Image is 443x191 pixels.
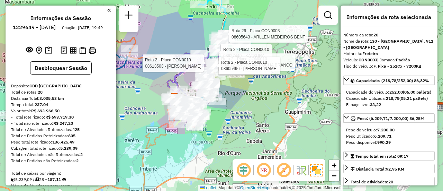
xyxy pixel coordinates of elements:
[11,139,111,145] div: Peso total roteirizado:
[343,164,435,173] a: Distância Total:92,95 KM
[25,45,34,56] button: Exibir sessão original
[76,158,79,163] strong: 2
[343,86,435,111] div: Capacidade: (218,78/252,00) 86,82%
[11,176,111,183] div: 5.239,09 / 28 =
[60,146,78,151] strong: 5.239,09
[343,124,435,148] div: Peso: (6.209,71/7.200,00) 86,25%
[198,185,343,191] div: Map data © contributors,© 2025 TomTom, Microsoft
[356,78,429,83] span: Capacidade: (218,78/252,00) 86,82%
[389,89,403,95] strong: 252,00
[35,102,48,107] strong: 237:04
[377,57,410,62] span: | Jornada:
[11,102,111,108] div: Tempo total:
[170,93,179,102] img: CDD Petropolis
[346,139,432,146] div: Peso disponível:
[343,38,435,51] div: Nome da rota:
[217,185,218,190] span: |
[332,161,336,170] span: +
[343,38,433,50] strong: 130 - [GEOGRAPHIC_DATA], 911 - [GEOGRAPHIC_DATA]
[296,165,307,176] img: Fluxo de ruas
[72,127,80,132] strong: 425
[343,57,435,63] div: Veículo:
[275,162,292,179] span: Exibir rótulo
[332,171,336,180] span: −
[198,96,207,105] img: 520 UDC Light Petropolis Centro
[200,185,216,190] a: Leaflet
[329,160,339,171] a: Zoom in
[343,151,435,160] a: Tempo total em rota: 09:17
[34,45,44,56] button: Centralizar mapa no depósito ou ponto de apoio
[59,45,69,56] button: Logs desbloquear sessão
[351,179,393,184] span: Total de atividades:
[31,108,60,113] strong: R$ 693.966,50
[87,45,97,55] button: Imprimir Rotas
[122,8,136,24] a: Nova sessão e pesquisa
[38,89,43,95] strong: 28
[346,89,432,95] div: Capacidade do veículo:
[35,177,39,182] i: Total de rotas
[343,113,435,123] a: Peso: (6.209,71/7.200,00) 86,25%
[29,83,82,88] strong: CDD [GEOGRAPHIC_DATA]
[343,63,435,69] div: Tipo do veículo:
[53,121,73,126] strong: R$ 247,20
[11,89,111,95] div: Total de rotas:
[11,177,15,182] i: Cubagem total roteirizado
[69,45,78,55] button: Visualizar relatório de Roteirização
[399,96,428,101] strong: (05,21 pallets)
[11,95,111,102] div: Distância Total:
[343,32,435,38] div: Número da rota:
[329,171,339,181] a: Zoom out
[346,127,395,132] span: Peso do veículo:
[310,164,323,176] img: Exibir/Ocultar setores
[386,96,399,101] strong: 218,78
[396,57,410,62] strong: Padrão
[11,158,111,164] div: Total de Pedidos não Roteirizados:
[107,6,111,14] a: Clique aqui para minimizar o painel
[403,89,431,95] strong: (06,00 pallets)
[386,166,404,172] span: 92,95 KM
[47,177,61,182] strong: 187,11
[388,179,393,184] strong: 20
[351,166,404,172] div: Distância Total:
[11,133,111,139] div: Total de Pedidos Roteirizados:
[11,114,111,120] div: - Total roteirizado:
[362,51,378,56] strong: Freteiro
[235,162,252,179] span: Ocultar deslocamento
[11,108,111,114] div: Valor total:
[11,83,111,89] div: Depósito:
[44,45,54,56] button: Painel de Sugestão
[346,102,432,108] div: Espaço livre:
[321,8,335,22] a: Exibir filtros
[255,162,272,179] span: Ocultar NR
[11,120,111,127] div: - Total não roteirizado:
[78,45,87,55] button: Visualizar Romaneio
[373,63,421,69] strong: F. Fixa - 252Cx - 7200Kg
[11,151,111,158] div: Total de Atividades não Roteirizadas:
[343,14,435,20] h4: Informações da rota selecionada
[359,57,377,62] strong: CON0003
[355,154,408,159] span: Tempo total em rota: 09:17
[59,25,106,31] div: Criação: [DATE] 19:49
[11,127,111,133] div: Total de Atividades Roteirizadas:
[170,93,179,102] img: FAD CDD Petropolis
[68,133,75,138] strong: 605
[13,24,56,31] h6: 1229649 - [DATE]
[346,95,432,102] div: Capacidade Utilizada:
[11,183,111,189] div: Média de Atividades por viagem:
[357,116,425,121] span: Peso: (6.209,71/7.200,00) 86,25%
[343,76,435,85] a: Capacidade: (218,78/252,00) 86,82%
[11,145,111,151] div: Cubagem total roteirizado:
[346,133,432,139] div: Peso Utilizado:
[240,185,270,190] a: OpenStreetMap
[343,51,435,57] div: Motorista:
[39,96,64,101] strong: 3.035,53 km
[31,15,91,21] h4: Informações da Sessão
[370,102,381,107] strong: 33,22
[62,177,66,182] i: Meta Caixas/viagem: 171,10 Diferença: 16,01
[377,127,395,132] strong: 7.200,00
[343,177,435,186] a: Total de atividades:20
[373,32,378,37] strong: 26
[80,152,83,157] strong: 2
[11,170,111,176] div: Total de caixas por viagem:
[52,139,74,145] strong: 136.425,49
